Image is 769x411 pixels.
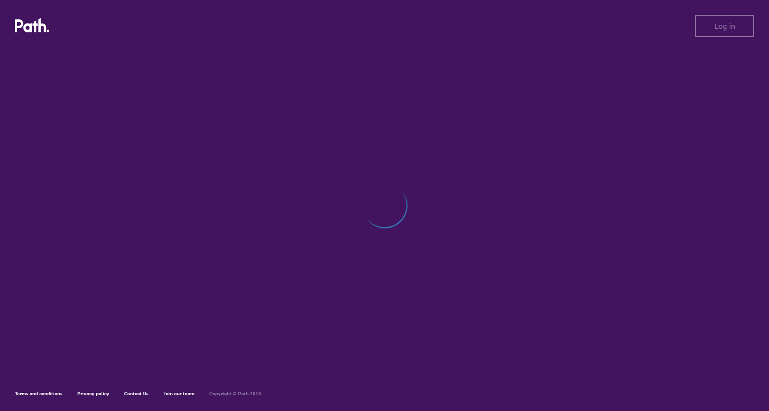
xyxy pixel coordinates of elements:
[714,22,735,30] span: Log in
[209,391,261,397] h6: Copyright © Path 2018
[695,15,754,37] button: Log in
[124,391,149,397] a: Contact Us
[163,391,194,397] a: Join our team
[15,391,63,397] a: Terms and conditions
[77,391,109,397] a: Privacy policy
